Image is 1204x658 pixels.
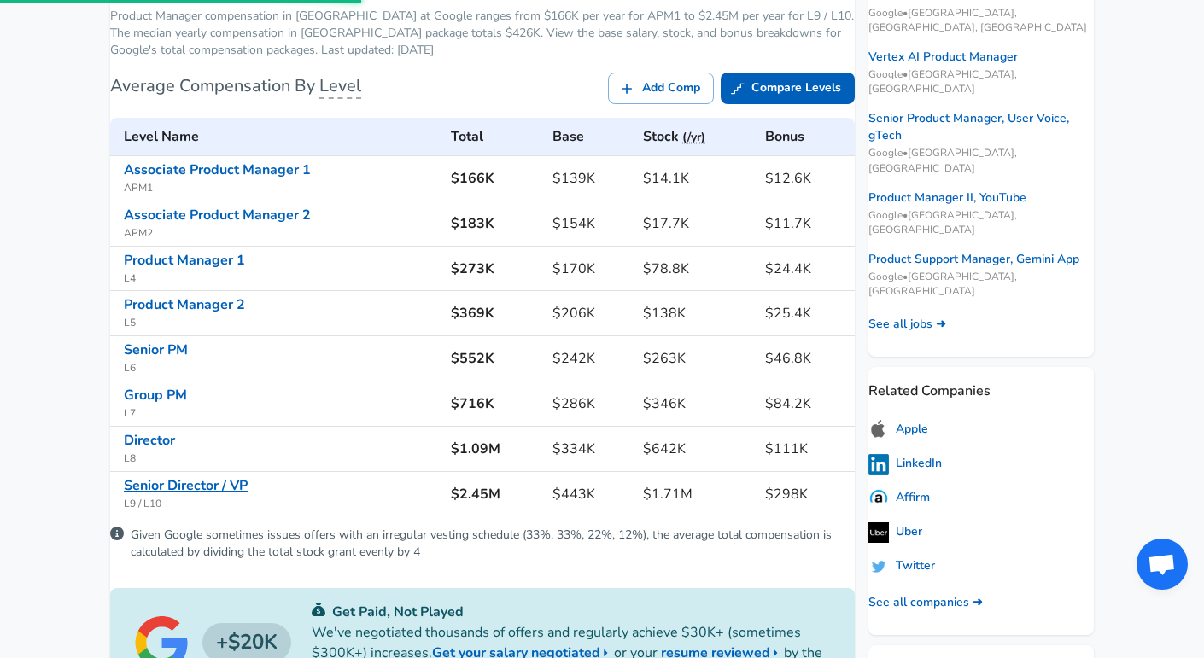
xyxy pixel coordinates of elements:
p: Given Google sometimes issues offers with an irregular vesting schedule (33%, 33%, 22%, 12%), the... [131,527,855,561]
a: Senior Product Manager, User Voice, gTech [868,110,1094,144]
img: uberlogo.png [868,522,889,543]
h6: $242K [552,346,629,370]
p: Product Manager compensation in [GEOGRAPHIC_DATA] at Google ranges from $166K per year for APM1 t... [110,8,855,59]
a: Uber [868,522,922,543]
h6: Stock [643,125,751,148]
a: Add Comp [608,73,714,104]
h6: $206K [552,301,629,325]
h6: $183K [451,212,539,236]
span: L4 [124,271,437,288]
table: Google's Product Manager levels [110,118,855,516]
h6: $273K [451,257,539,281]
h6: $78.8K [643,257,751,281]
p: Related Companies [868,367,1094,401]
h6: $443K [552,482,629,506]
span: L8 [124,451,437,468]
a: See all jobs ➜ [868,316,946,333]
span: Level [319,74,361,99]
span: Google • [GEOGRAPHIC_DATA], [GEOGRAPHIC_DATA] [868,270,1094,299]
h6: $25.4K [765,301,848,325]
img: svg+xml;base64,PHN2ZyB4bWxucz0iaHR0cDovL3d3dy53My5vcmcvMjAwMC9zdmciIGZpbGw9IiMwYzU0NjAiIHZpZXdCb3... [312,603,325,616]
h6: $716K [451,392,539,416]
a: LinkedIn [868,454,942,475]
span: L5 [124,315,437,332]
h6: $642K [643,437,751,461]
h6: Total [451,125,539,148]
a: Apple [868,418,928,440]
h6: $14.1K [643,166,751,190]
a: See all companies ➜ [868,594,983,611]
img: 10SwgdJ.png [868,488,889,509]
a: Senior PM [124,341,188,359]
h6: $170K [552,257,629,281]
h6: Level Name [124,125,437,148]
h6: $334K [552,437,629,461]
span: APM1 [124,180,437,197]
a: Associate Product Manager 2 [124,206,311,224]
a: Compare Levels [721,73,855,104]
a: Product Support Manager, Gemini App [868,251,1079,268]
span: L6 [124,360,437,377]
img: linkedinlogo.png [868,454,889,475]
div: Open chat [1137,539,1188,590]
span: Google • [GEOGRAPHIC_DATA], [GEOGRAPHIC_DATA] [868,208,1094,237]
h6: $298K [765,482,848,506]
span: Google • [GEOGRAPHIC_DATA], [GEOGRAPHIC_DATA], [GEOGRAPHIC_DATA] [868,6,1094,35]
a: Senior Director / VP [124,476,248,495]
a: Product Manager 1 [124,251,245,270]
span: L7 [124,405,437,422]
h6: $166K [451,166,539,190]
a: Group PM [124,386,187,405]
h6: $286K [552,392,629,416]
h6: $84.2K [765,392,848,416]
h6: $138K [643,301,751,325]
h6: $11.7K [765,212,848,236]
a: Twitter [868,556,935,577]
a: Director [124,431,175,450]
h6: $1.09M [451,437,539,461]
h6: $111K [765,437,848,461]
span: Google • [GEOGRAPHIC_DATA], [GEOGRAPHIC_DATA] [868,146,1094,175]
img: applelogo.png [868,418,889,440]
h6: $369K [451,301,539,325]
h6: Base [552,125,629,148]
a: Product Manager II, YouTube [868,189,1026,207]
a: Associate Product Manager 1 [124,160,311,179]
p: Get Paid, Not Played [312,602,831,622]
a: Affirm [868,488,930,509]
h6: Average Compensation By [110,73,361,100]
a: Product Manager 2 [124,295,245,314]
span: L9 / L10 [124,496,437,513]
h6: $552K [451,346,539,370]
h6: $2.45M [451,482,539,506]
h6: $24.4K [765,257,848,281]
h6: $12.6K [765,166,848,190]
h6: $263K [643,346,751,370]
img: uitCbKH.png [868,556,889,577]
h6: $154K [552,212,629,236]
span: Google • [GEOGRAPHIC_DATA], [GEOGRAPHIC_DATA] [868,67,1094,96]
h6: $346K [643,392,751,416]
h6: $139K [552,166,629,190]
h6: $46.8K [765,346,848,370]
button: (/yr) [682,127,705,148]
a: Vertex AI Product Manager [868,49,1018,66]
span: APM2 [124,225,437,242]
h6: $1.71M [643,482,751,506]
h6: $17.7K [643,212,751,236]
h6: Bonus [765,125,848,148]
